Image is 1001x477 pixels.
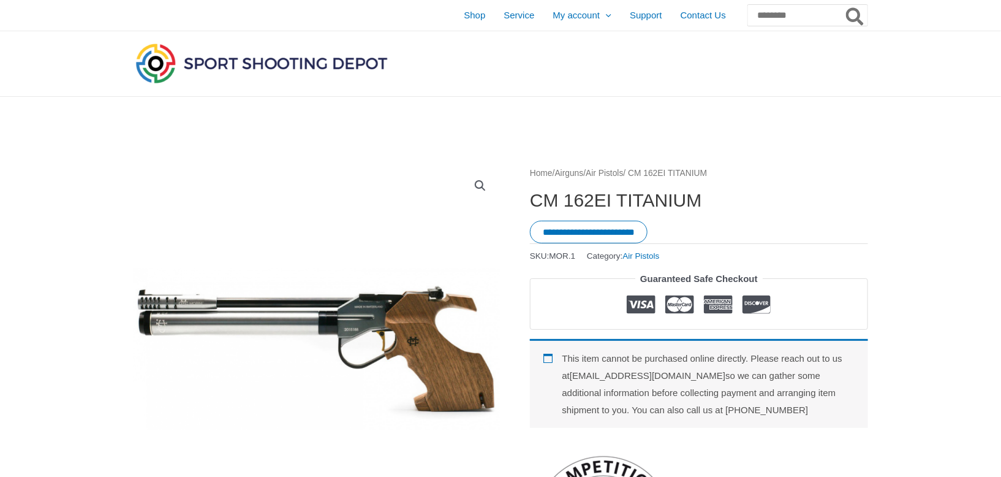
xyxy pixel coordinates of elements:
[550,251,576,261] span: MOR.1
[530,169,553,178] a: Home
[133,40,390,86] img: Sport Shooting Depot
[587,248,660,264] span: Category:
[635,270,763,288] legend: Guaranteed Safe Checkout
[530,248,575,264] span: SKU:
[555,169,584,178] a: Airguns
[530,189,868,212] h1: CM 162EI TITANIUM
[623,251,660,261] a: Air Pistols
[530,166,868,181] nav: Breadcrumb
[530,339,868,427] div: This item cannot be purchased online directly. Please reach out to us at [EMAIL_ADDRESS][DOMAIN_N...
[586,169,623,178] a: Air Pistols
[469,175,491,197] a: View full-screen image gallery
[844,5,867,26] button: Search
[530,428,868,443] iframe: Customer reviews powered by Trustpilot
